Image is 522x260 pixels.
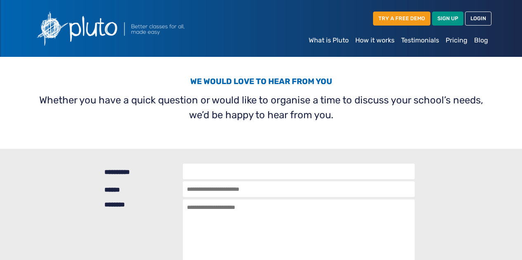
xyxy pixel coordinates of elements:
[398,32,442,49] a: Testimonials
[352,32,398,49] a: How it works
[36,93,487,122] p: Whether you have a quick question or would like to organise a time to discuss your school’s needs...
[36,77,487,89] h3: We would love to hear from you
[305,32,352,49] a: What is Pluto
[465,12,491,25] a: LOGIN
[471,32,491,49] a: Blog
[442,32,471,49] a: Pricing
[31,7,229,50] img: Pluto logo with the text Better classes for all, made easy
[373,12,430,25] a: TRY A FREE DEMO
[432,12,463,25] a: SIGN UP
